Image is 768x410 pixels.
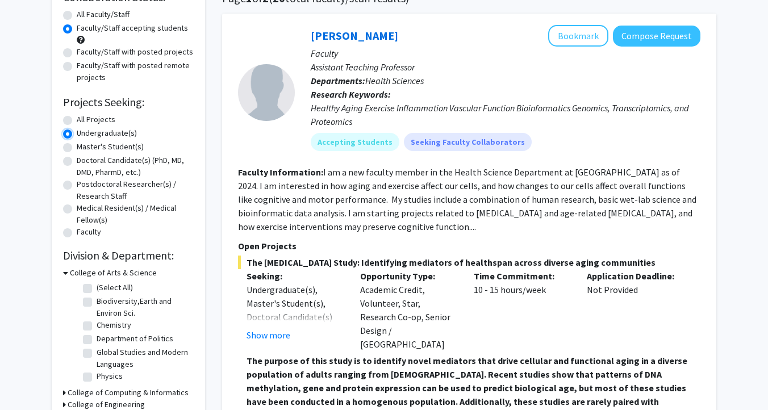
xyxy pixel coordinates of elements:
p: Application Deadline: [587,269,683,283]
h2: Projects Seeking: [63,95,194,109]
label: Global Studies and Modern Languages [97,346,191,370]
p: Assistant Teaching Professor [311,60,700,74]
div: Healthy Aging Exercise Inflammation Vascular Function Bioinformatics Genomics, Transcriptomics, a... [311,101,700,128]
label: Faculty/Staff with posted projects [77,46,193,58]
label: Department of Politics [97,333,173,345]
div: 10 - 15 hours/week [465,269,579,351]
label: Faculty [77,226,101,238]
div: Not Provided [578,269,692,351]
label: Physics [97,370,123,382]
label: Chemistry [97,319,131,331]
b: Faculty Information: [238,166,323,178]
p: Open Projects [238,239,700,253]
span: The [MEDICAL_DATA] Study: Identifying mediators of healthspan across diverse aging communities [238,256,700,269]
label: Medical Resident(s) / Medical Fellow(s) [77,202,194,226]
label: (Select All) [97,282,133,294]
p: Opportunity Type: [360,269,457,283]
mat-chip: Seeking Faculty Collaborators [404,133,532,151]
button: Compose Request to Meghan Smith [613,26,700,47]
label: Faculty/Staff with posted remote projects [77,60,194,83]
b: Departments: [311,75,365,86]
button: Show more [247,328,290,342]
label: Master's Student(s) [77,141,144,153]
p: Faculty [311,47,700,60]
b: Research Keywords: [311,89,391,100]
span: Health Sciences [365,75,424,86]
h2: Division & Department: [63,249,194,262]
iframe: Chat [9,359,48,401]
label: All Projects [77,114,115,125]
p: Seeking: [247,269,343,283]
button: Add Meghan Smith to Bookmarks [548,25,608,47]
label: All Faculty/Staff [77,9,130,20]
label: Biodiversity,Earth and Environ Sci. [97,295,191,319]
div: Academic Credit, Volunteer, Star, Research Co-op, Senior Design / [GEOGRAPHIC_DATA] [352,269,465,351]
h3: College of Computing & Informatics [68,387,189,399]
label: Doctoral Candidate(s) (PhD, MD, DMD, PharmD, etc.) [77,154,194,178]
h3: College of Arts & Science [70,267,157,279]
p: Time Commitment: [474,269,570,283]
fg-read-more: I am a new faculty member in the Health Science Department at [GEOGRAPHIC_DATA] as of 2024. I am ... [238,166,696,232]
a: [PERSON_NAME] [311,28,398,43]
div: Undergraduate(s), Master's Student(s), Doctoral Candidate(s) (PhD, MD, DMD, PharmD, etc.) [247,283,343,351]
mat-chip: Accepting Students [311,133,399,151]
label: Postdoctoral Researcher(s) / Research Staff [77,178,194,202]
label: Undergraduate(s) [77,127,137,139]
label: Faculty/Staff accepting students [77,22,188,34]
